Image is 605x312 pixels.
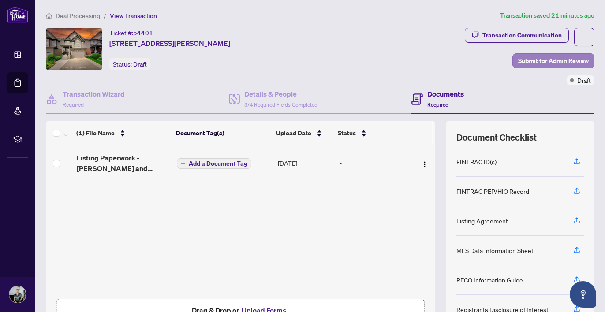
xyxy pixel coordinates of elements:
div: Status: [109,58,150,70]
div: MLS Data Information Sheet [456,245,534,255]
h4: Details & People [244,89,317,99]
th: (1) File Name [73,121,172,145]
th: Document Tag(s) [172,121,273,145]
td: [DATE] [274,145,336,181]
button: Transaction Communication [465,28,569,43]
span: home [46,13,52,19]
span: Submit for Admin Review [518,54,589,68]
span: Deal Processing [56,12,100,20]
div: Listing Agreement [456,216,508,226]
span: View Transaction [110,12,157,20]
span: ellipsis [581,34,587,40]
div: RECO Information Guide [456,275,523,285]
h4: Transaction Wizard [63,89,125,99]
span: Document Checklist [456,131,537,144]
span: 54401 [133,29,153,37]
div: - [340,158,410,168]
span: Add a Document Tag [189,160,247,167]
span: Status [338,128,356,138]
h4: Documents [427,89,464,99]
span: Upload Date [276,128,311,138]
th: Upload Date [273,121,334,145]
div: FINTRAC ID(s) [456,157,497,167]
button: Logo [418,156,432,170]
button: Submit for Admin Review [512,53,594,68]
span: 3/4 Required Fields Completed [244,101,317,108]
button: Open asap [570,281,596,308]
span: plus [181,161,185,166]
th: Status [334,121,411,145]
span: Listing Paperwork - [PERSON_NAME] and [PERSON_NAME].pdf [77,152,170,174]
img: Profile Icon [9,286,26,303]
div: Transaction Communication [482,28,562,42]
button: Add a Document Tag [177,158,251,169]
span: [STREET_ADDRESS][PERSON_NAME] [109,38,230,48]
img: IMG-X12317280_1.jpg [46,28,102,70]
span: Required [63,101,84,108]
span: Draft [577,75,591,85]
span: (1) File Name [76,128,115,138]
span: Draft [133,60,147,68]
div: Ticket #: [109,28,153,38]
div: FINTRAC PEP/HIO Record [456,186,529,196]
span: Required [427,101,448,108]
img: Logo [421,161,428,168]
img: logo [7,7,28,23]
li: / [104,11,106,21]
article: Transaction saved 21 minutes ago [500,11,594,21]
